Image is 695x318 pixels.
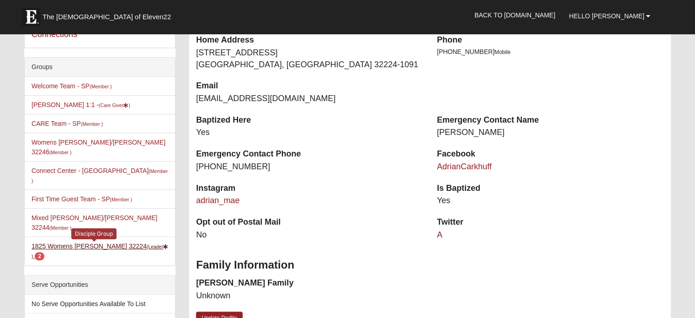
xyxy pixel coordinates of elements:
dd: [STREET_ADDRESS] [GEOGRAPHIC_DATA], [GEOGRAPHIC_DATA] 32224-1091 [196,47,423,70]
span: number of pending members [35,252,44,260]
span: The [DEMOGRAPHIC_DATA] of Eleven22 [42,12,171,22]
dd: No [196,229,423,241]
dt: Twitter [437,216,664,228]
small: (Member ) [49,225,71,231]
dd: Yes [437,195,664,207]
a: [PERSON_NAME] 1:1 -(Care Giver) [32,101,130,108]
a: Hello [PERSON_NAME] [562,5,657,27]
dt: Emergency Contact Name [437,114,664,126]
a: Mixed [PERSON_NAME]/[PERSON_NAME] 32244(Member ) [32,214,157,231]
dd: [PHONE_NUMBER] [196,161,423,173]
div: Serve Opportunities [25,275,175,295]
dt: Emergency Contact Phone [196,148,423,160]
small: (Member ) [110,197,132,202]
dt: Home Address [196,34,423,46]
div: Disciple Group [71,228,117,239]
dt: Instagram [196,183,423,194]
dd: Unknown [196,290,423,302]
dt: [PERSON_NAME] Family [196,277,423,289]
dt: Baptized Here [196,114,423,126]
dt: Facebook [437,148,664,160]
a: First Time Guest Team - SP(Member ) [32,195,132,203]
a: Welcome Team - SP(Member ) [32,82,112,90]
a: A [437,230,442,239]
small: (Care Giver ) [99,102,130,108]
a: Womens [PERSON_NAME]/[PERSON_NAME] 32246(Member ) [32,139,165,156]
dt: Is Baptized [437,183,664,194]
li: [PHONE_NUMBER] [437,47,664,57]
h3: Family Information [196,259,664,272]
a: CARE Team - SP(Member ) [32,120,103,127]
img: Eleven22 logo [22,8,40,26]
a: adrian_mae [196,196,239,205]
div: Groups [25,58,175,77]
span: Mobile [494,49,510,55]
a: Back to [DOMAIN_NAME] [467,4,562,27]
small: (Member ) [81,121,103,127]
span: Hello [PERSON_NAME] [569,12,644,20]
small: (Member ) [90,84,111,89]
a: AdrianCarkhuff [437,162,492,171]
li: No Serve Opportunities Available To List [25,295,175,313]
a: The [DEMOGRAPHIC_DATA] of Eleven22 [17,3,200,26]
a: 1825 Womens [PERSON_NAME] 32224(Leader) 2 [32,243,168,259]
dd: [EMAIL_ADDRESS][DOMAIN_NAME] [196,93,423,105]
small: (Member ) [49,150,71,155]
dt: Phone [437,34,664,46]
dt: Email [196,80,423,92]
dd: [PERSON_NAME] [437,127,664,139]
dd: Yes [196,127,423,139]
dt: Opt out of Postal Mail [196,216,423,228]
a: Connect Center - [GEOGRAPHIC_DATA](Member ) [32,167,168,184]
